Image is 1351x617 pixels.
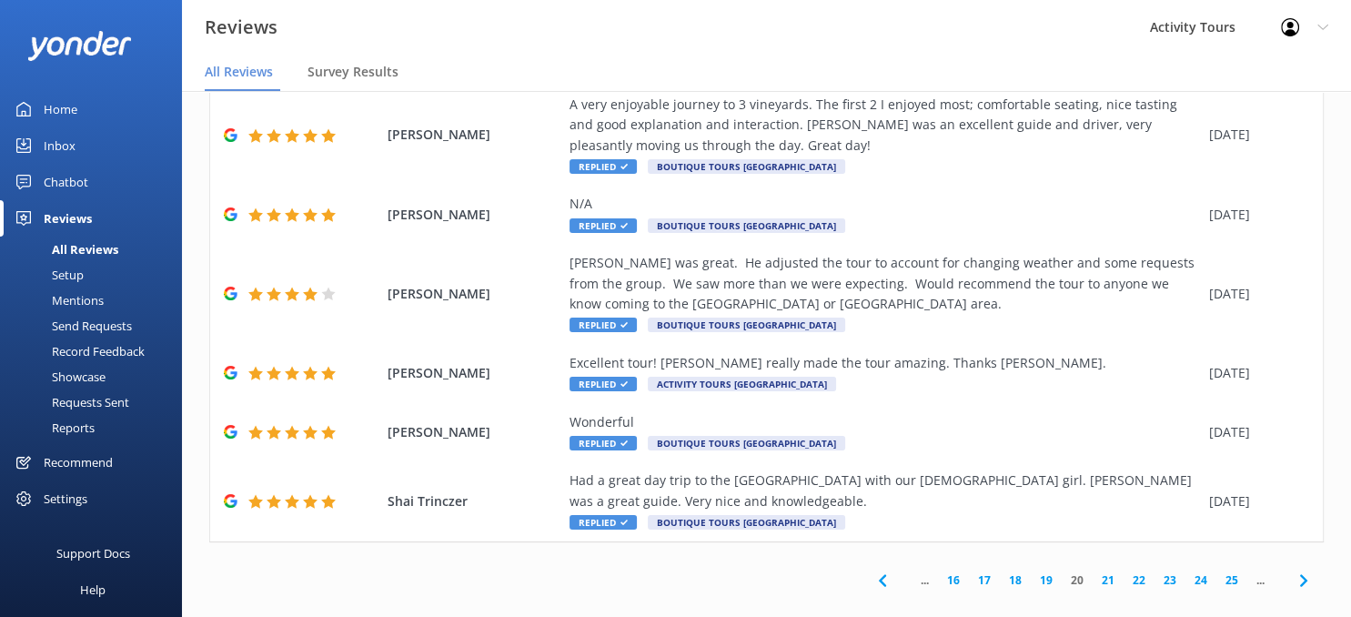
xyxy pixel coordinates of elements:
div: [PERSON_NAME] was great. He adjusted the tour to account for changing weather and some requests f... [570,253,1200,314]
span: Replied [570,377,637,391]
span: Replied [570,218,637,233]
span: [PERSON_NAME] [388,125,560,145]
img: yonder-white-logo.png [27,31,132,61]
div: Reports [11,415,95,440]
a: 25 [1216,571,1247,589]
div: Excellent tour! [PERSON_NAME] really made the tour amazing. Thanks [PERSON_NAME]. [570,353,1200,373]
div: [DATE] [1209,205,1300,225]
span: [PERSON_NAME] [388,422,560,442]
a: Reports [11,415,182,440]
div: Showcase [11,364,106,389]
div: A very enjoyable journey to 3 vineyards. The first 2 I enjoyed most; comfortable seating, nice ta... [570,95,1200,156]
span: [PERSON_NAME] [388,284,560,304]
div: Mentions [11,288,104,313]
div: Chatbot [44,164,88,200]
a: 17 [969,571,1000,589]
div: [DATE] [1209,491,1300,511]
div: Wonderful [570,412,1200,432]
div: Reviews [44,200,92,237]
span: ... [1247,571,1274,589]
div: [DATE] [1209,422,1300,442]
span: Boutique Tours [GEOGRAPHIC_DATA] [648,515,845,530]
span: Replied [570,436,637,450]
span: Boutique Tours [GEOGRAPHIC_DATA] [648,159,845,174]
div: Had a great day trip to the [GEOGRAPHIC_DATA] with our [DEMOGRAPHIC_DATA] girl. [PERSON_NAME] was... [570,470,1200,511]
a: 24 [1185,571,1216,589]
span: [PERSON_NAME] [388,205,560,225]
span: Survey Results [308,63,398,81]
span: Boutique Tours [GEOGRAPHIC_DATA] [648,436,845,450]
a: Setup [11,262,182,288]
h3: Reviews [205,13,277,42]
a: All Reviews [11,237,182,262]
div: Send Requests [11,313,132,339]
span: Boutique Tours [GEOGRAPHIC_DATA] [648,218,845,233]
div: All Reviews [11,237,118,262]
a: Requests Sent [11,389,182,415]
div: [DATE] [1209,284,1300,304]
a: 19 [1031,571,1062,589]
div: Home [44,91,77,127]
span: Replied [570,159,637,174]
div: Inbox [44,127,76,164]
div: [DATE] [1209,125,1300,145]
a: Showcase [11,364,182,389]
span: Activity Tours [GEOGRAPHIC_DATA] [648,377,836,391]
span: All Reviews [205,63,273,81]
span: [PERSON_NAME] [388,363,560,383]
a: 18 [1000,571,1031,589]
div: N/A [570,194,1200,214]
span: Boutique Tours [GEOGRAPHIC_DATA] [648,318,845,332]
a: Record Feedback [11,339,182,364]
span: Shai Trinczer [388,491,560,511]
span: ... [912,571,938,589]
div: Support Docs [56,535,130,571]
a: 23 [1154,571,1185,589]
a: Send Requests [11,313,182,339]
span: Replied [570,318,637,332]
a: 20 [1062,571,1093,589]
a: 21 [1093,571,1124,589]
div: Recommend [44,444,113,480]
div: Setup [11,262,84,288]
span: Replied [570,515,637,530]
div: Record Feedback [11,339,145,364]
a: Mentions [11,288,182,313]
div: Requests Sent [11,389,129,415]
div: Settings [44,480,87,517]
a: 16 [938,571,969,589]
div: Help [80,571,106,608]
div: [DATE] [1209,363,1300,383]
a: 22 [1124,571,1154,589]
